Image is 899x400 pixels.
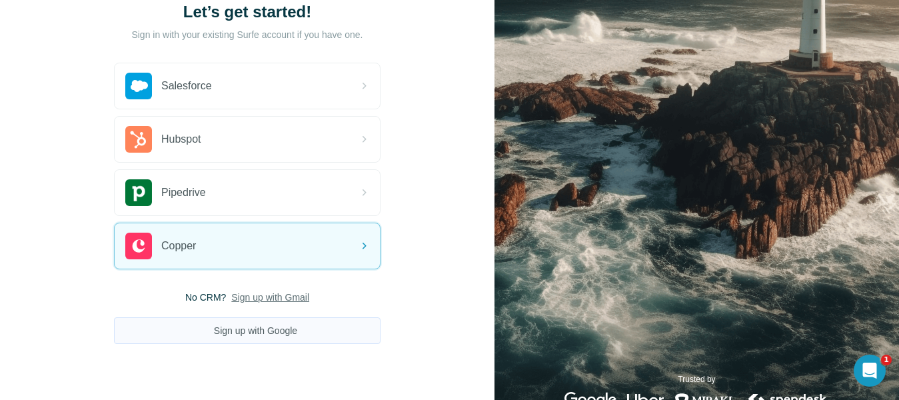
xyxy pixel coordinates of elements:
button: Sign up with Gmail [231,291,309,304]
span: Copper [161,238,196,254]
span: Pipedrive [161,185,206,201]
span: 1 [881,355,892,365]
iframe: Intercom live chat [854,355,886,387]
span: Salesforce [161,78,212,94]
span: No CRM? [185,291,226,304]
img: salesforce's logo [125,73,152,99]
h1: Let’s get started! [114,1,381,23]
p: Sign in with your existing Surfe account if you have one. [131,28,363,41]
img: copper's logo [125,233,152,259]
p: Trusted by [678,373,715,385]
button: Sign up with Google [114,317,381,344]
img: pipedrive's logo [125,179,152,206]
img: hubspot's logo [125,126,152,153]
span: Hubspot [161,131,201,147]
